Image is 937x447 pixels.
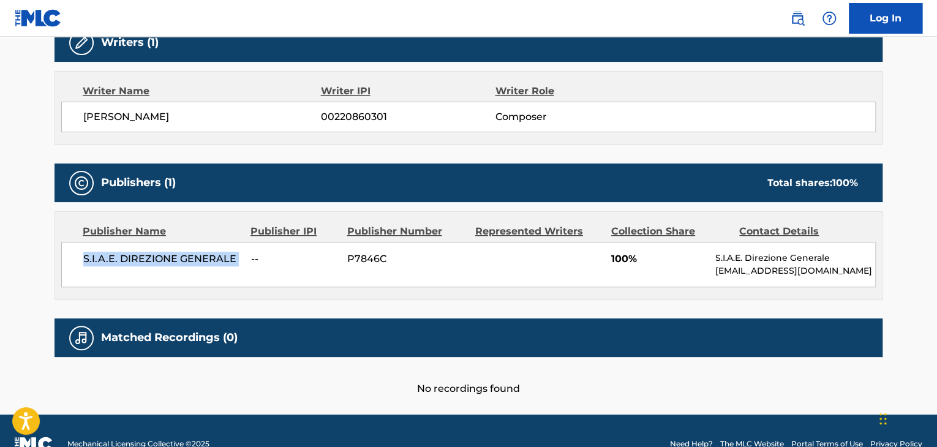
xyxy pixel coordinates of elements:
[822,11,837,26] img: help
[74,331,89,345] img: Matched Recordings
[55,357,882,396] div: No recordings found
[101,176,176,190] h5: Publishers (1)
[475,224,602,239] div: Represented Writers
[250,224,337,239] div: Publisher IPI
[83,84,321,99] div: Writer Name
[321,84,495,99] div: Writer IPI
[767,176,858,190] div: Total shares:
[832,177,858,189] span: 100 %
[101,331,238,345] h5: Matched Recordings (0)
[347,224,465,239] div: Publisher Number
[74,36,89,50] img: Writers
[83,224,241,239] div: Publisher Name
[879,400,887,437] div: Drag
[715,252,875,265] p: S.I.A.E. Direzione Generale
[74,176,89,190] img: Publishers
[251,252,338,266] span: --
[495,84,653,99] div: Writer Role
[83,252,242,266] span: S.I.A.E. DIREZIONE GENERALE
[321,110,495,124] span: 00220860301
[83,110,321,124] span: [PERSON_NAME]
[611,224,730,239] div: Collection Share
[849,3,922,34] a: Log In
[817,6,841,31] div: Help
[785,6,810,31] a: Public Search
[15,9,62,27] img: MLC Logo
[790,11,805,26] img: search
[347,252,466,266] span: P7846C
[611,252,706,266] span: 100%
[715,265,875,277] p: [EMAIL_ADDRESS][DOMAIN_NAME]
[101,36,159,50] h5: Writers (1)
[495,110,653,124] span: Composer
[739,224,858,239] div: Contact Details
[876,388,937,447] iframe: Chat Widget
